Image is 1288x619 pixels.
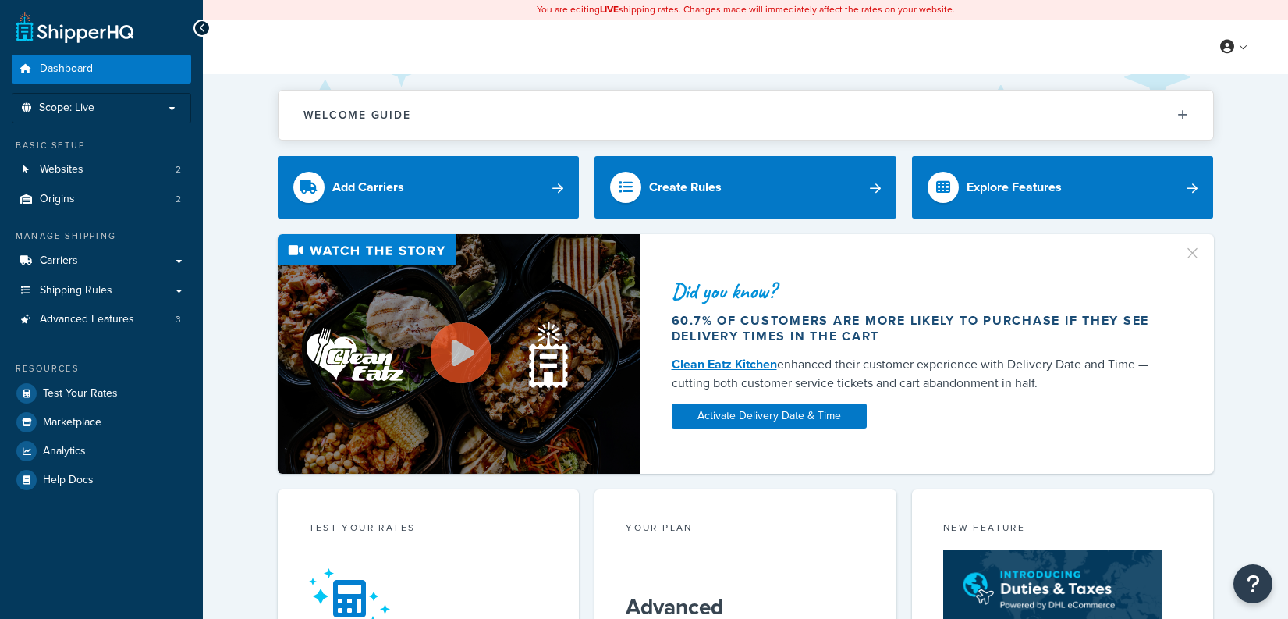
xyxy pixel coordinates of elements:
[12,155,191,184] a: Websites2
[12,229,191,243] div: Manage Shipping
[40,313,134,326] span: Advanced Features
[672,313,1165,344] div: 60.7% of customers are more likely to purchase if they see delivery times in the cart
[12,276,191,305] a: Shipping Rules
[279,91,1213,140] button: Welcome Guide
[40,254,78,268] span: Carriers
[12,185,191,214] a: Origins2
[912,156,1214,219] a: Explore Features
[12,379,191,407] a: Test Your Rates
[12,55,191,84] a: Dashboard
[672,355,1165,393] div: enhanced their customer experience with Delivery Date and Time — cutting both customer service ti...
[303,109,411,121] h2: Welcome Guide
[672,404,867,429] a: Activate Delivery Date & Time
[176,313,181,326] span: 3
[12,362,191,375] div: Resources
[600,2,619,16] b: LIVE
[176,163,181,176] span: 2
[672,280,1165,302] div: Did you know?
[12,305,191,334] a: Advanced Features3
[1233,564,1272,603] button: Open Resource Center
[43,445,86,458] span: Analytics
[40,62,93,76] span: Dashboard
[12,305,191,334] li: Advanced Features
[176,193,181,206] span: 2
[12,408,191,436] a: Marketplace
[626,521,865,539] div: Your Plan
[672,355,777,373] a: Clean Eatz Kitchen
[43,416,101,429] span: Marketplace
[332,176,404,198] div: Add Carriers
[12,437,191,465] a: Analytics
[40,193,75,206] span: Origins
[12,466,191,494] a: Help Docs
[40,284,112,297] span: Shipping Rules
[649,176,722,198] div: Create Rules
[943,521,1183,539] div: New Feature
[12,185,191,214] li: Origins
[12,139,191,152] div: Basic Setup
[39,101,94,115] span: Scope: Live
[43,387,118,400] span: Test Your Rates
[40,163,83,176] span: Websites
[12,155,191,184] li: Websites
[309,521,548,539] div: Test your rates
[594,156,896,219] a: Create Rules
[278,234,640,474] img: Video thumbnail
[967,176,1062,198] div: Explore Features
[43,474,94,487] span: Help Docs
[12,247,191,276] a: Carriers
[278,156,580,219] a: Add Carriers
